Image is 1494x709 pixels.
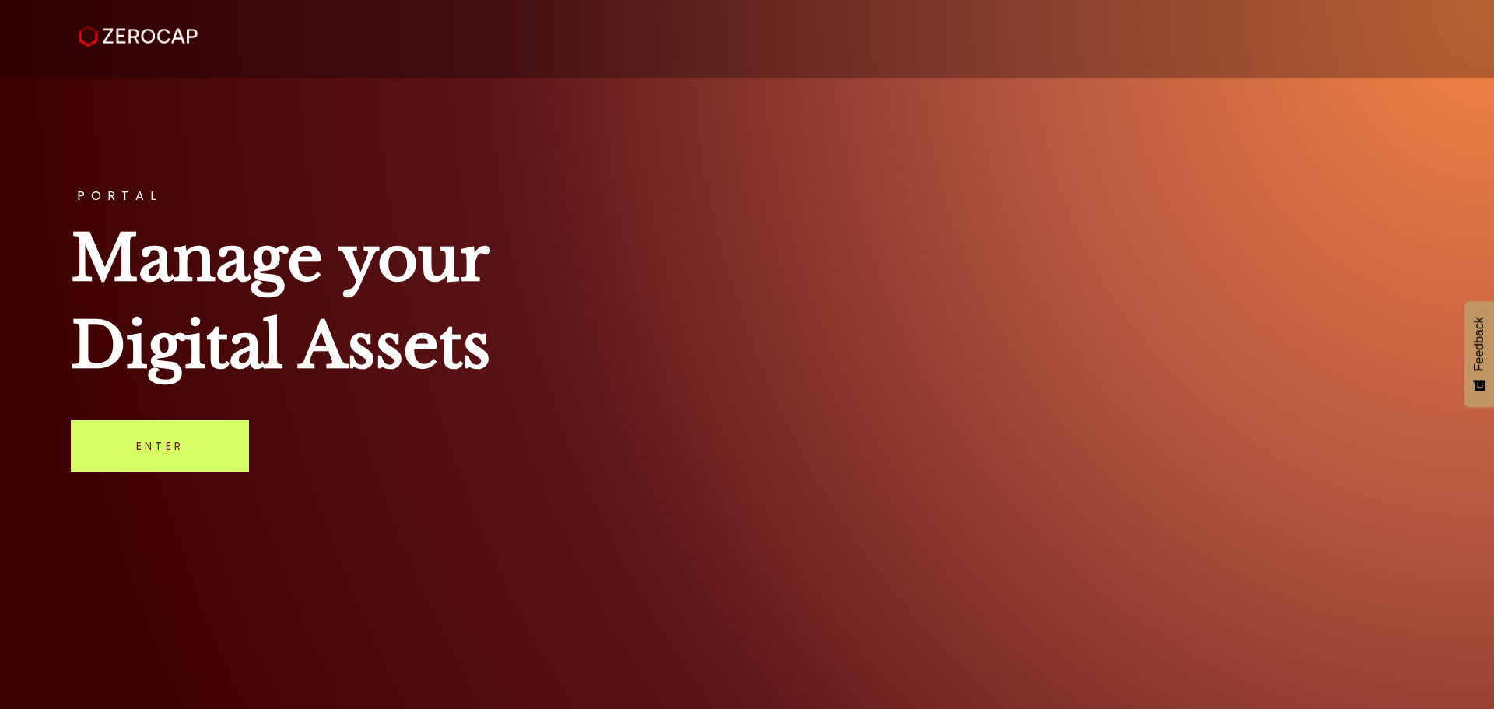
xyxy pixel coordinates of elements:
h3: PORTAL [71,190,1423,202]
span: Feedback [1472,317,1486,371]
a: Enter [71,420,249,472]
h1: Manage your Digital Assets [71,215,1423,389]
button: Feedback - Show survey [1464,301,1494,407]
img: ZeroCap [79,26,198,47]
